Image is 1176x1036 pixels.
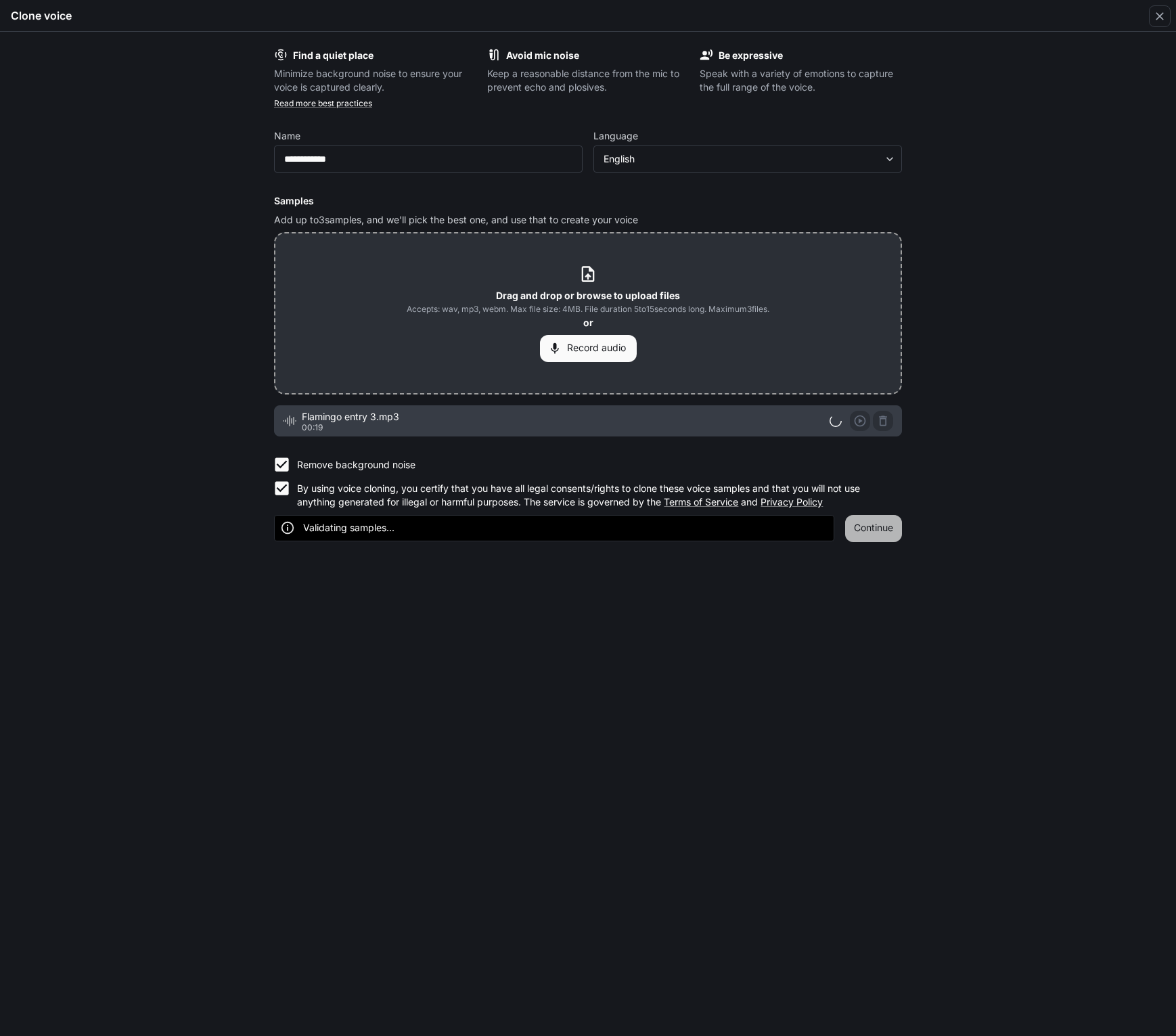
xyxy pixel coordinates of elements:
p: 00:19 [302,424,830,432]
h5: Clone voice [11,8,72,23]
p: Add up to 3 samples, and we'll pick the best one, and use that to create your voice [274,213,902,227]
b: Avoid mic noise [506,49,579,61]
div: English [604,152,880,166]
a: Read more best practices [274,98,372,108]
button: Record audio [540,335,637,362]
a: Terms of Service [664,496,738,508]
div: Validating samples... [303,516,394,540]
span: Flamingo entry 3.mp3 [302,410,830,424]
b: Find a quiet place [293,49,374,61]
h6: Samples [274,194,902,208]
span: Accepts: wav, mp3, webm. Max file size: 4MB. File duration 5 to 15 seconds long. Maximum 3 files. [407,302,769,316]
p: Name [274,131,300,141]
button: Continue [845,515,902,542]
a: Privacy Policy [761,496,823,508]
p: Speak with a variety of emotions to capture the full range of the voice. [700,67,902,94]
b: Be expressive [719,49,783,61]
b: Drag and drop or browse to upload files [496,290,680,301]
p: Minimize background noise to ensure your voice is captured clearly. [274,67,476,94]
b: or [583,317,593,328]
p: By using voice cloning, you certify that you have all legal consents/rights to clone these voice ... [297,482,891,509]
p: Language [593,131,638,141]
p: Keep a reasonable distance from the mic to prevent echo and plosives. [487,67,689,94]
p: Remove background noise [297,458,415,472]
div: English [594,152,901,166]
